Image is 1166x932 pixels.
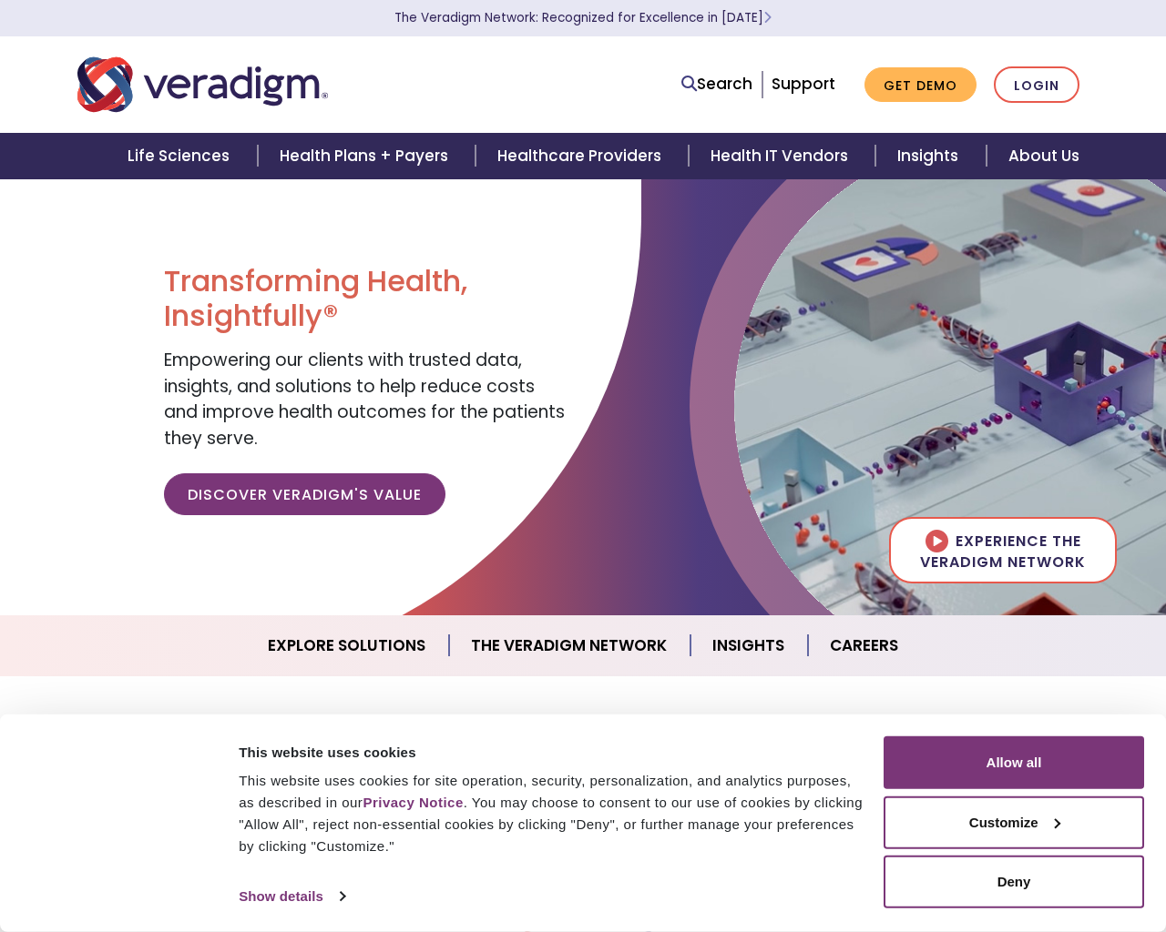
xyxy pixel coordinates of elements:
span: Learn More [763,9,772,26]
a: The Veradigm Network [449,623,690,669]
a: Careers [808,623,920,669]
a: Discover Veradigm's Value [164,473,445,515]
a: Health Plans + Payers [258,133,476,179]
a: Privacy Notice [363,795,463,810]
span: Empowering our clients with trusted data, insights, and solutions to help reduce costs and improv... [164,348,565,451]
a: Life Sciences [106,133,257,179]
a: Insights [875,133,986,179]
a: Insights [690,623,808,669]
h1: Transforming Health, Insightfully® [164,264,569,334]
a: Login [994,66,1079,104]
a: Get Demo [864,67,977,103]
a: Healthcare Providers [476,133,689,179]
a: The Veradigm Network: Recognized for Excellence in [DATE]Learn More [394,9,772,26]
a: Show details [239,883,344,910]
a: Support [772,73,835,95]
button: Allow all [884,736,1144,789]
img: Veradigm logo [77,55,328,115]
a: Health IT Vendors [689,133,875,179]
button: Customize [884,795,1144,848]
a: Search [681,72,752,96]
button: Deny [884,856,1144,908]
a: About Us [987,133,1101,179]
a: Explore Solutions [246,623,449,669]
div: This website uses cookies [239,741,863,763]
div: This website uses cookies for site operation, security, personalization, and analytics purposes, ... [239,770,863,857]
